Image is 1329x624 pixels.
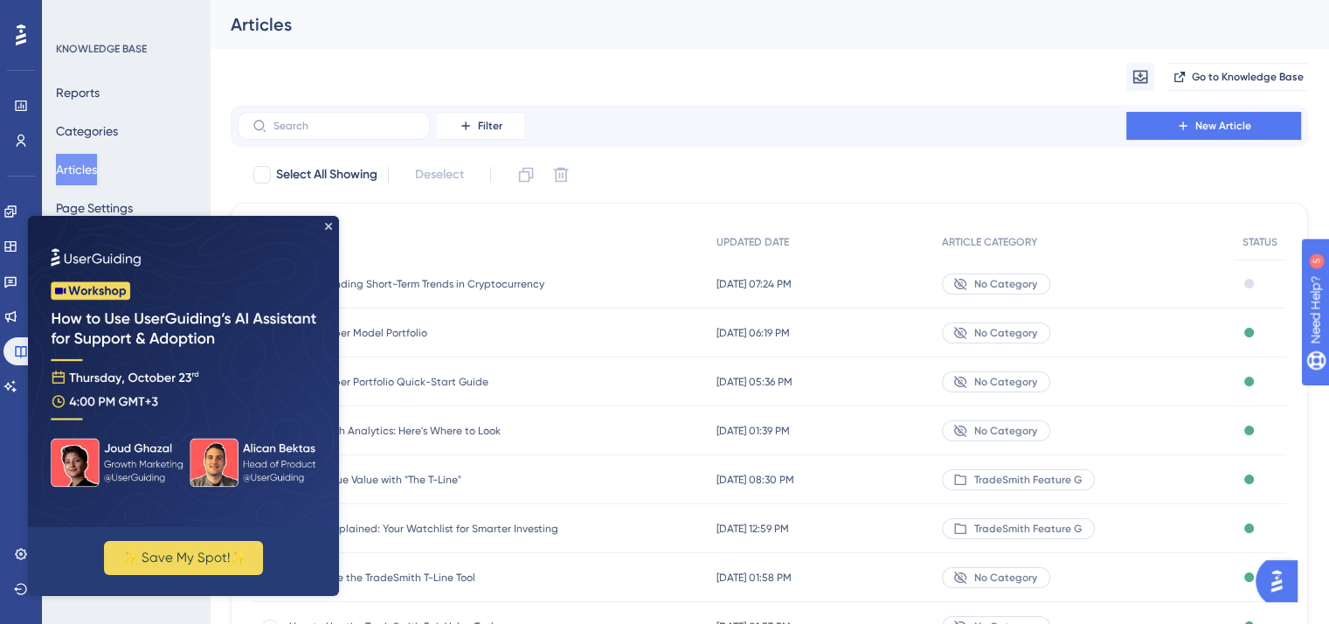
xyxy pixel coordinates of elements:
[41,4,109,25] span: Need Help?
[297,7,304,14] div: Close Preview
[716,375,793,389] span: [DATE] 05:36 PM
[289,375,569,389] span: The AI Super Portfolio Quick-Start Guide
[974,571,1037,585] span: No Category
[1192,70,1304,84] span: Go to Knowledge Base
[1256,555,1308,607] iframe: UserGuiding AI Assistant Launcher
[289,473,569,487] span: Finding True Value with "The T-Line"
[1242,235,1277,249] span: STATUS
[974,326,1037,340] span: No Category
[974,473,1082,487] span: TradeSmith Feature G
[56,115,118,147] button: Categories
[56,77,100,108] button: Reports
[974,424,1037,438] span: No Category
[1126,112,1301,140] button: New Article
[399,159,480,191] button: Deselect
[289,277,569,291] span: Understanding Short-Term Trends in Cryptocurrency
[289,522,569,536] span: Baskets Explained: Your Watchlist for Smarter Investing
[974,522,1082,536] span: TradeSmith Feature G
[56,42,147,56] div: KNOWLEDGE BASE
[716,326,790,340] span: [DATE] 06:19 PM
[231,12,1264,37] div: Articles
[716,277,792,291] span: [DATE] 07:24 PM
[1195,119,1251,133] span: New Article
[974,277,1037,291] span: No Category
[415,164,464,185] span: Deselect
[56,192,133,224] button: Page Settings
[289,571,569,585] span: How to Use the TradeSmith T-Line Tool
[289,326,569,340] span: The AI Super Model Portfolio
[716,424,790,438] span: [DATE] 01:39 PM
[76,325,235,359] button: ✨ Save My Spot!✨
[276,164,377,185] span: Select All Showing
[56,154,97,185] button: Articles
[121,9,127,23] div: 5
[289,424,569,438] span: TradeSmith Analytics: Here's Where to Look
[974,375,1037,389] span: No Category
[437,112,524,140] button: Filter
[478,119,502,133] span: Filter
[942,235,1037,249] span: ARTICLE CATEGORY
[716,473,794,487] span: [DATE] 08:30 PM
[716,235,789,249] span: UPDATED DATE
[716,522,789,536] span: [DATE] 12:59 PM
[716,571,792,585] span: [DATE] 01:58 PM
[1168,63,1308,91] button: Go to Knowledge Base
[273,120,415,132] input: Search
